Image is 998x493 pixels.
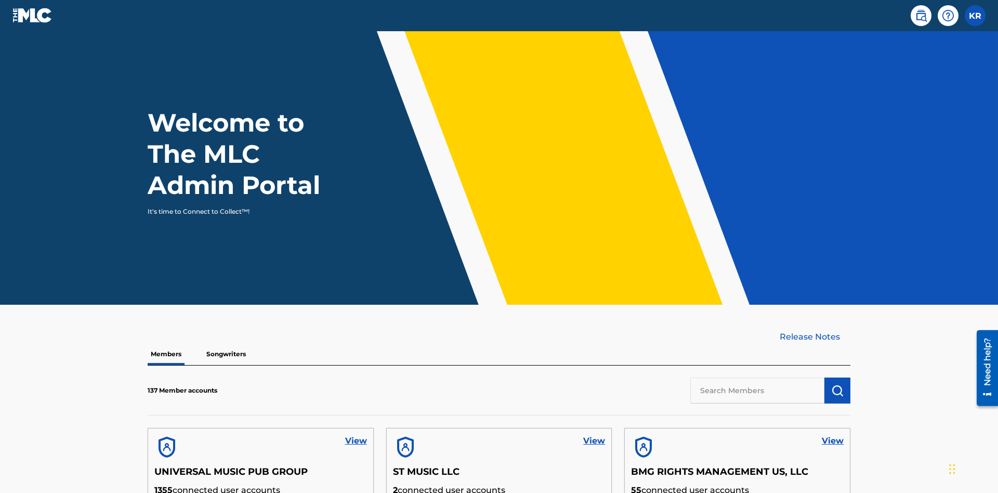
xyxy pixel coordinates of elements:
[831,384,844,397] img: Search Works
[583,435,605,447] a: View
[393,435,418,460] img: account
[631,435,656,460] img: account
[12,8,52,23] img: MLC Logo
[154,435,179,460] img: account
[345,435,367,447] a: View
[690,378,824,404] input: Search Members
[148,386,217,395] p: 137 Member accounts
[822,435,844,447] a: View
[942,9,954,22] img: help
[780,331,850,343] a: Release Notes
[631,466,844,484] h5: BMG RIGHTS MANAGEMENT US, LLC
[965,5,986,26] div: User Menu
[946,443,998,493] iframe: Chat Widget
[203,343,249,365] p: Songwriters
[911,5,931,26] a: Public Search
[969,326,998,411] iframe: Resource Center
[154,466,367,484] h5: UNIVERSAL MUSIC PUB GROUP
[148,207,328,216] p: It's time to Connect to Collect™!
[148,343,185,365] p: Members
[148,107,342,201] h1: Welcome to The MLC Admin Portal
[393,466,606,484] h5: ST MUSIC LLC
[938,5,958,26] div: Help
[949,453,955,485] div: Drag
[915,9,927,22] img: search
